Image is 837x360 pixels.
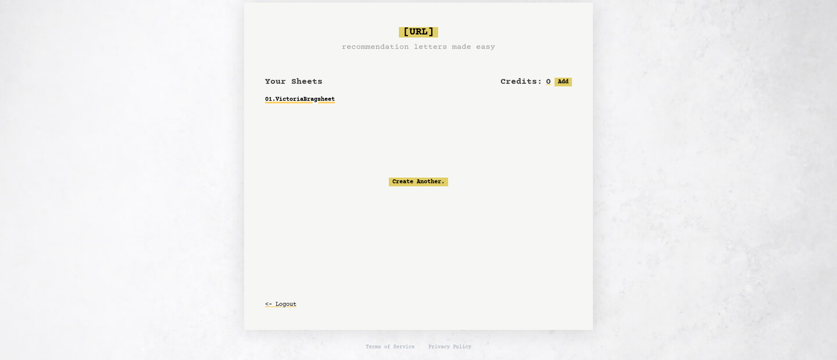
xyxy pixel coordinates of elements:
button: Add [555,78,572,86]
span: Your Sheets [265,77,323,87]
a: Privacy Policy [429,344,471,351]
span: [URL] [399,27,438,38]
h2: 0 [546,76,551,88]
h3: recommendation letters made easy [342,41,495,53]
a: Terms of Service [366,344,415,351]
button: <- Logout [265,297,296,312]
a: 01.VictoriaBragsheet [265,92,572,107]
a: Create Another. [389,178,448,186]
h2: Credits: [500,76,542,88]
